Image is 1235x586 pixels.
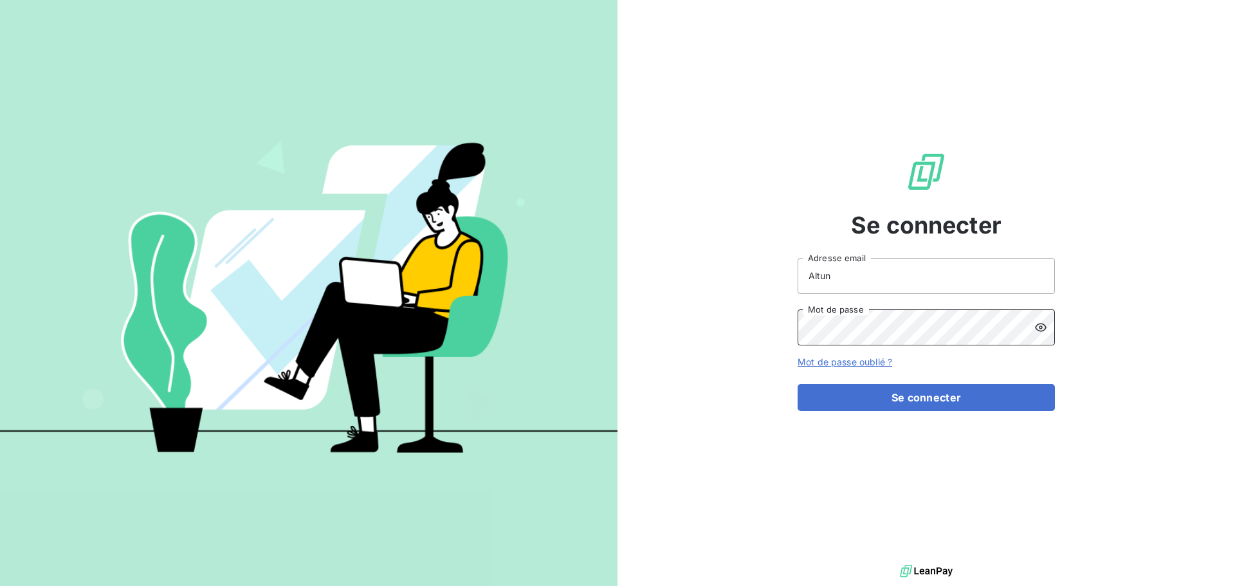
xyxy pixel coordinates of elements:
[798,258,1055,294] input: placeholder
[900,562,953,581] img: logo
[798,384,1055,411] button: Se connecter
[906,151,947,192] img: Logo LeanPay
[851,208,1002,243] span: Se connecter
[798,356,892,367] a: Mot de passe oublié ?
